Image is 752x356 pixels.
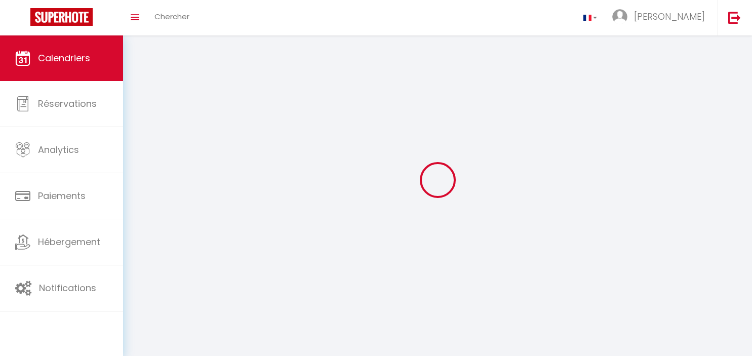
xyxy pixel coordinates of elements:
[612,9,627,24] img: ...
[38,143,79,156] span: Analytics
[154,11,189,22] span: Chercher
[38,52,90,64] span: Calendriers
[38,97,97,110] span: Réservations
[39,282,96,294] span: Notifications
[728,11,741,24] img: logout
[38,235,100,248] span: Hébergement
[38,189,86,202] span: Paiements
[634,10,705,23] span: [PERSON_NAME]
[30,8,93,26] img: Super Booking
